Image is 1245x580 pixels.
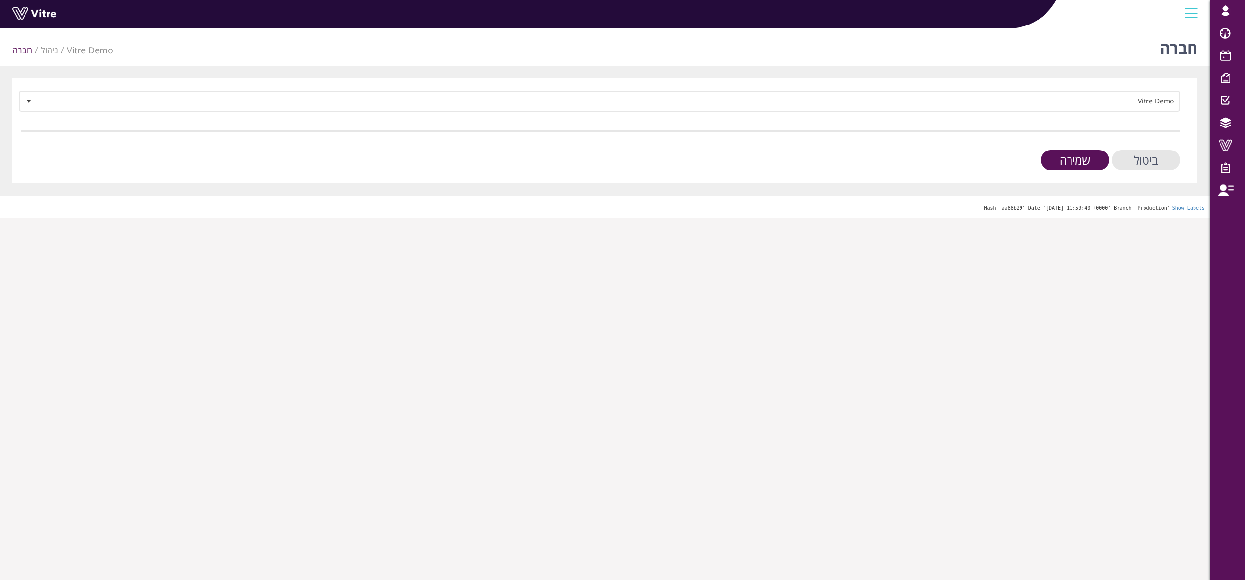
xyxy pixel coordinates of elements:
span: Vitre Demo [37,92,1179,110]
input: שמירה [1041,150,1109,170]
span: select [20,92,38,110]
li: ניהול [41,44,67,57]
input: ביטול [1112,150,1180,170]
li: חברה [12,44,41,57]
a: Show Labels [1172,205,1205,211]
a: Vitre Demo [67,44,113,56]
span: Hash 'aa88b29' Date '[DATE] 11:59:40 +0000' Branch 'Production' [984,205,1170,211]
h1: חברה [1160,25,1197,66]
